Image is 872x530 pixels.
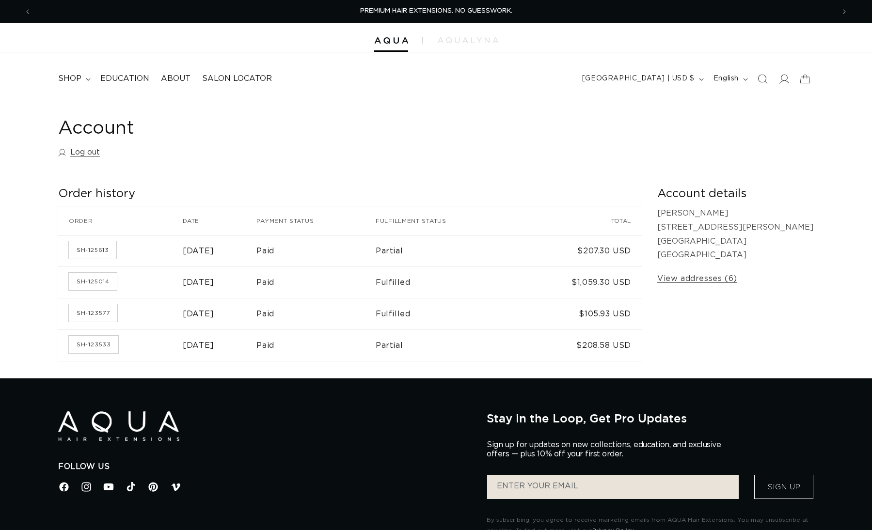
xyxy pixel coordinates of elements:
[834,2,855,21] button: Next announcement
[58,117,814,140] h1: Account
[256,206,376,235] th: Payment status
[58,206,183,235] th: Order
[100,74,149,84] span: Education
[657,206,814,262] p: [PERSON_NAME] [STREET_ADDRESS][PERSON_NAME] [GEOGRAPHIC_DATA] [GEOGRAPHIC_DATA]
[657,187,814,202] h2: Account details
[183,206,256,235] th: Date
[202,74,272,84] span: Salon Locator
[17,2,38,21] button: Previous announcement
[519,298,642,329] td: $105.93 USD
[374,37,408,44] img: Aqua Hair Extensions
[438,37,498,43] img: aqualyna.com
[582,74,695,84] span: [GEOGRAPHIC_DATA] | USD $
[487,411,814,425] h2: Stay in the Loop, Get Pro Updates
[376,329,518,361] td: Partial
[256,329,376,361] td: Paid
[754,475,813,499] button: Sign Up
[183,310,214,318] time: [DATE]
[752,68,773,90] summary: Search
[657,272,737,286] a: View addresses (6)
[708,70,752,88] button: English
[183,342,214,349] time: [DATE]
[519,206,642,235] th: Total
[69,273,117,290] a: Order number SH-125014
[256,235,376,267] td: Paid
[69,336,118,353] a: Order number SH-123533
[196,68,278,90] a: Salon Locator
[58,145,100,159] a: Log out
[713,74,739,84] span: English
[256,266,376,298] td: Paid
[487,440,729,459] p: Sign up for updates on new collections, education, and exclusive offers — plus 10% off your first...
[58,462,472,472] h2: Follow Us
[519,266,642,298] td: $1,059.30 USD
[58,411,179,441] img: Aqua Hair Extensions
[376,266,518,298] td: Fulfilled
[69,241,116,259] a: Order number SH-125613
[376,235,518,267] td: Partial
[256,298,376,329] td: Paid
[95,68,155,90] a: Education
[360,8,512,14] span: PREMIUM HAIR EXTENSIONS. NO GUESSWORK.
[69,304,117,322] a: Order number SH-123577
[487,475,739,499] input: ENTER YOUR EMAIL
[183,279,214,286] time: [DATE]
[58,74,81,84] span: shop
[155,68,196,90] a: About
[519,235,642,267] td: $207.30 USD
[161,74,190,84] span: About
[183,247,214,255] time: [DATE]
[519,329,642,361] td: $208.58 USD
[52,68,95,90] summary: shop
[58,187,642,202] h2: Order history
[576,70,708,88] button: [GEOGRAPHIC_DATA] | USD $
[376,298,518,329] td: Fulfilled
[376,206,518,235] th: Fulfillment status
